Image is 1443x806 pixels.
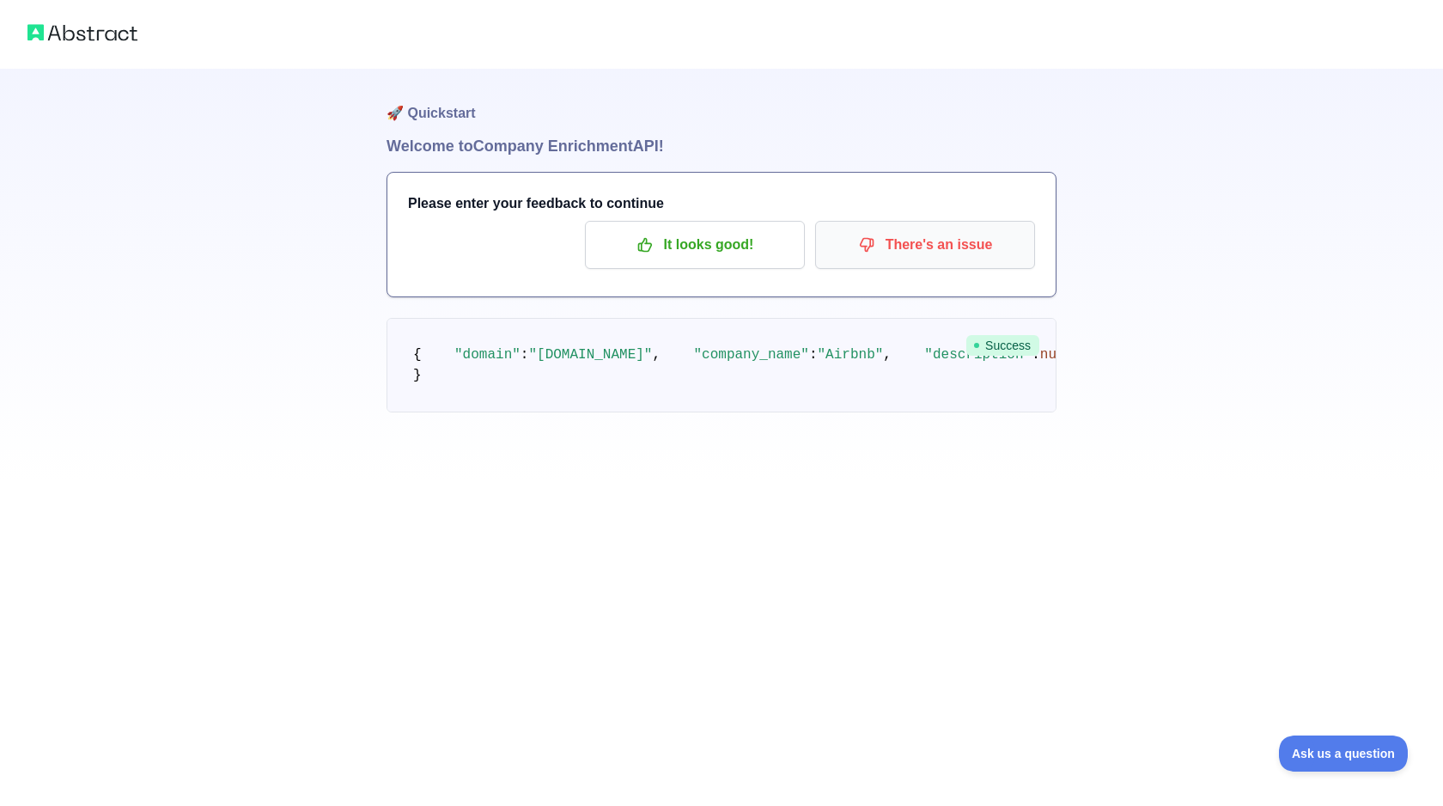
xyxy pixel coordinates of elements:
span: Success [966,335,1039,356]
span: "[DOMAIN_NAME]" [528,347,652,363]
p: There's an issue [828,230,1022,260]
span: "domain" [454,347,521,363]
p: It looks good! [598,230,792,260]
h1: 🚀 Quickstart [387,69,1056,134]
span: , [652,347,661,363]
button: There's an issue [815,221,1035,269]
span: null [1040,347,1073,363]
span: "Airbnb" [818,347,884,363]
h3: Please enter your feedback to continue [408,193,1035,214]
span: "company_name" [693,347,808,363]
span: : [809,347,818,363]
button: It looks good! [585,221,805,269]
img: Abstract logo [27,21,137,45]
iframe: Toggle Customer Support [1279,736,1409,772]
h1: Welcome to Company Enrichment API! [387,134,1056,158]
span: { [413,347,422,363]
span: : [521,347,529,363]
span: "description" [924,347,1032,363]
span: , [883,347,892,363]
